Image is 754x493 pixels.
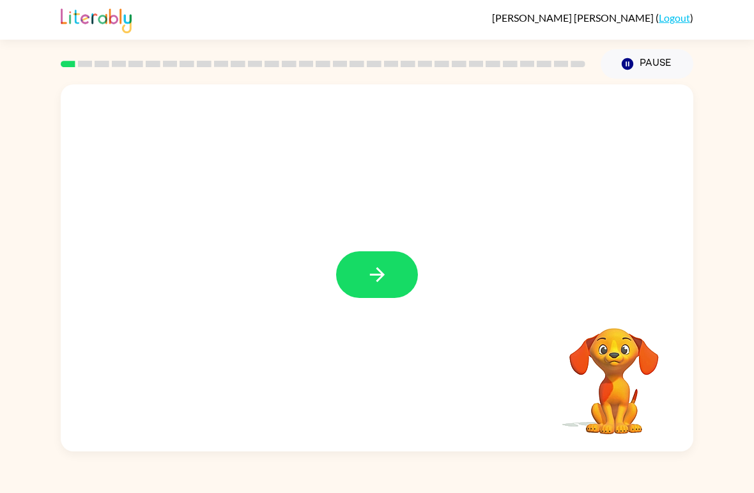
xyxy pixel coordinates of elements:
div: ( ) [492,12,693,24]
button: Pause [601,49,693,79]
img: Literably [61,5,132,33]
a: Logout [659,12,690,24]
span: [PERSON_NAME] [PERSON_NAME] [492,12,656,24]
video: Your browser must support playing .mp4 files to use Literably. Please try using another browser. [550,308,678,436]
